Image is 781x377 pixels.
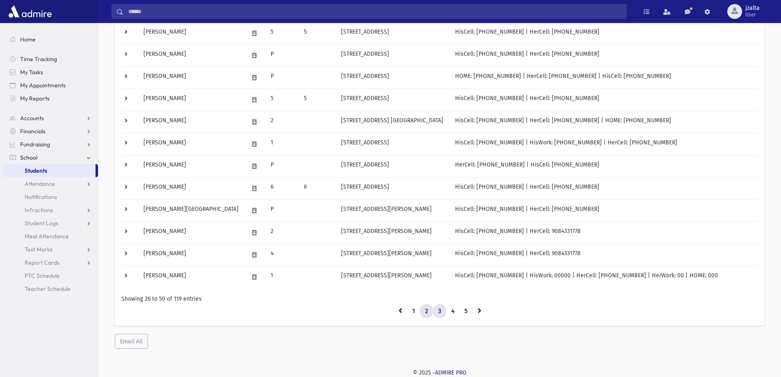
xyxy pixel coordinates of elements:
span: Home [20,36,36,43]
a: ADMIRE PRO [435,369,467,376]
a: Attendance [3,177,98,190]
input: Search [123,4,626,19]
span: User [745,11,760,18]
a: Meal Attendance [3,230,98,243]
a: Home [3,33,98,46]
td: 1 [266,133,299,155]
td: HisCell: [PHONE_NUMBER] | HerCell: [PHONE_NUMBER] [450,199,758,222]
button: Email All [115,334,148,349]
a: School [3,151,98,164]
td: HOME: [PHONE_NUMBER] | HerCell: [PHONE_NUMBER] | HisCell: [PHONE_NUMBER] [450,66,758,89]
td: [STREET_ADDRESS] [336,177,450,199]
span: Financials [20,128,46,135]
span: PTC Schedule [25,272,60,279]
td: HerCell: [PHONE_NUMBER] | HisCell: [PHONE_NUMBER] [450,155,758,177]
a: 3 [433,304,446,319]
span: Student Logs [25,219,58,227]
a: Notifications [3,190,98,203]
td: P [266,44,299,66]
span: My Reports [20,95,50,102]
td: [PERSON_NAME] [139,155,244,177]
span: Students [25,167,47,174]
a: Teacher Schedule [3,282,98,295]
span: Infractions [25,206,53,214]
a: 5 [459,304,473,319]
td: 5 [299,22,336,44]
span: Fundraising [20,141,50,148]
a: Fundraising [3,138,98,151]
a: My Reports [3,92,98,105]
a: Accounts [3,112,98,125]
td: [STREET_ADDRESS] [336,44,450,66]
td: [STREET_ADDRESS] [336,133,450,155]
td: [PERSON_NAME][GEOGRAPHIC_DATA] [139,199,244,222]
td: [PERSON_NAME] [139,22,244,44]
span: Report Cards [25,259,59,266]
td: [PERSON_NAME] [139,89,244,111]
a: Report Cards [3,256,98,269]
td: [STREET_ADDRESS] [336,89,450,111]
td: [PERSON_NAME] [139,244,244,266]
a: 1 [407,304,420,319]
td: HisCell: [PHONE_NUMBER] | HerCell: [PHONE_NUMBER] [450,89,758,111]
a: 2 [420,304,433,319]
td: 1 [266,266,299,288]
span: My Appointments [20,82,66,89]
td: [STREET_ADDRESS] [336,66,450,89]
a: Students [3,164,96,177]
td: 5 [266,22,299,44]
span: Accounts [20,114,44,122]
span: School [20,154,37,161]
td: HisCell: [PHONE_NUMBER] | HisWork: [PHONE_NUMBER] | HerCell: [PHONE_NUMBER] [450,133,758,155]
td: P [266,155,299,177]
td: [PERSON_NAME] [139,133,244,155]
td: HisCell: [PHONE_NUMBER] | HerCell: [PHONE_NUMBER] [450,44,758,66]
td: [STREET_ADDRESS][PERSON_NAME] [336,266,450,288]
td: 6 [266,177,299,199]
td: [STREET_ADDRESS][PERSON_NAME] [336,199,450,222]
a: Infractions [3,203,98,217]
a: Financials [3,125,98,138]
a: 4 [446,304,460,319]
td: [PERSON_NAME] [139,177,244,199]
td: [STREET_ADDRESS] [GEOGRAPHIC_DATA] [336,111,450,133]
a: My Tasks [3,66,98,79]
td: 2 [266,222,299,244]
span: jzalta [745,5,760,11]
td: HisCell: [PHONE_NUMBER] | HerCell: 9084331778 [450,222,758,244]
td: P [266,66,299,89]
span: Time Tracking [20,55,57,63]
span: Notifications [25,193,57,201]
a: Test Marks [3,243,98,256]
td: [PERSON_NAME] [139,222,244,244]
a: Student Logs [3,217,98,230]
span: Attendance [25,180,55,187]
td: 5 [299,89,336,111]
td: P [266,199,299,222]
a: PTC Schedule [3,269,98,282]
td: [PERSON_NAME] [139,44,244,66]
td: 4 [266,244,299,266]
td: HisCell: [PHONE_NUMBER] | HerCell: [PHONE_NUMBER] [450,22,758,44]
td: [PERSON_NAME] [139,66,244,89]
a: My Appointments [3,79,98,92]
td: HisCell: [PHONE_NUMBER] | HerCell: [PHONE_NUMBER] | HOME: [PHONE_NUMBER] [450,111,758,133]
td: [STREET_ADDRESS] [336,155,450,177]
div: © 2025 - [112,368,768,377]
td: [PERSON_NAME] [139,266,244,288]
td: 6 [299,177,336,199]
td: 2 [266,111,299,133]
span: Test Marks [25,246,52,253]
div: Showing 26 to 50 of 119 entries [121,295,758,303]
td: [STREET_ADDRESS][PERSON_NAME] [336,244,450,266]
td: HisCell: [PHONE_NUMBER] | HerCell: 9084331778 [450,244,758,266]
td: HisCell: [PHONE_NUMBER] | HerCell: [PHONE_NUMBER] [450,177,758,199]
td: 5 [266,89,299,111]
td: [STREET_ADDRESS] [336,22,450,44]
span: My Tasks [20,69,43,76]
td: [STREET_ADDRESS][PERSON_NAME] [336,222,450,244]
td: HisCell: [PHONE_NUMBER] | HisWork: 00000 | HerCell: [PHONE_NUMBER] | HerWork: 00 | HOME: 000 [450,266,758,288]
a: Time Tracking [3,53,98,66]
img: AdmirePro [7,3,54,20]
span: Teacher Schedule [25,285,71,292]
